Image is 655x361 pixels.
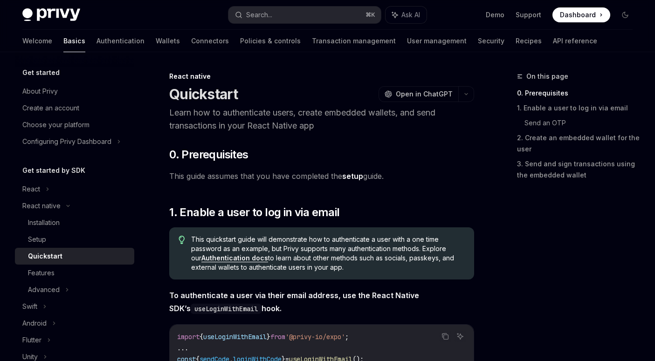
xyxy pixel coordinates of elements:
[22,184,40,195] div: React
[15,214,134,231] a: Installation
[22,136,111,147] div: Configuring Privy Dashboard
[15,100,134,116] a: Create an account
[191,304,262,314] code: useLoginWithEmail
[22,86,58,97] div: About Privy
[517,157,640,183] a: 3. Send and sign transactions using the embedded wallet
[169,72,474,81] div: React native
[517,130,640,157] a: 2. Create an embedded wallet for the user
[191,30,229,52] a: Connectors
[22,165,85,176] h5: Get started by SDK
[156,30,180,52] a: Wallets
[516,10,541,20] a: Support
[28,251,62,262] div: Quickstart
[285,333,345,341] span: '@privy-io/expo'
[22,30,52,52] a: Welcome
[401,10,420,20] span: Ask AI
[553,30,597,52] a: API reference
[28,217,60,228] div: Installation
[312,30,396,52] a: Transaction management
[478,30,504,52] a: Security
[15,231,134,248] a: Setup
[169,147,248,162] span: 0. Prerequisites
[267,333,270,341] span: }
[552,7,610,22] a: Dashboard
[560,10,596,20] span: Dashboard
[342,171,363,181] a: setup
[22,301,37,312] div: Swift
[15,116,134,133] a: Choose your platform
[203,333,267,341] span: useLoginWithEmail
[379,86,458,102] button: Open in ChatGPT
[22,119,90,130] div: Choose your platform
[169,86,238,102] h1: Quickstart
[22,102,79,114] div: Create an account
[28,284,60,295] div: Advanced
[22,8,80,21] img: dark logo
[177,333,200,341] span: import
[28,234,46,245] div: Setup
[246,9,272,20] div: Search...
[407,30,467,52] a: User management
[191,235,465,272] span: This quickstart guide will demonstrate how to authenticate a user with a one time password as an ...
[201,254,268,262] a: Authentication docs
[524,116,640,130] a: Send an OTP
[28,267,55,279] div: Features
[240,30,301,52] a: Policies & controls
[516,30,542,52] a: Recipes
[526,71,568,82] span: On this page
[517,86,640,101] a: 0. Prerequisites
[22,200,61,211] div: React native
[15,265,134,281] a: Features
[169,106,474,132] p: Learn how to authenticate users, create embedded wallets, and send transactions in your React Nat...
[200,333,203,341] span: {
[169,205,339,220] span: 1. Enable a user to log in via email
[454,330,466,342] button: Ask AI
[517,101,640,116] a: 1. Enable a user to log in via email
[179,236,185,244] svg: Tip
[386,7,427,23] button: Ask AI
[396,89,453,99] span: Open in ChatGPT
[15,248,134,265] a: Quickstart
[22,318,47,329] div: Android
[15,83,134,100] a: About Privy
[177,344,188,352] span: ...
[97,30,145,52] a: Authentication
[270,333,285,341] span: from
[228,7,381,23] button: Search...⌘K
[63,30,85,52] a: Basics
[345,333,349,341] span: ;
[486,10,504,20] a: Demo
[365,11,375,19] span: ⌘ K
[169,291,419,313] strong: To authenticate a user via their email address, use the React Native SDK’s hook.
[22,334,41,346] div: Flutter
[618,7,633,22] button: Toggle dark mode
[439,330,451,342] button: Copy the contents from the code block
[169,170,474,183] span: This guide assumes that you have completed the guide.
[22,67,60,78] h5: Get started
